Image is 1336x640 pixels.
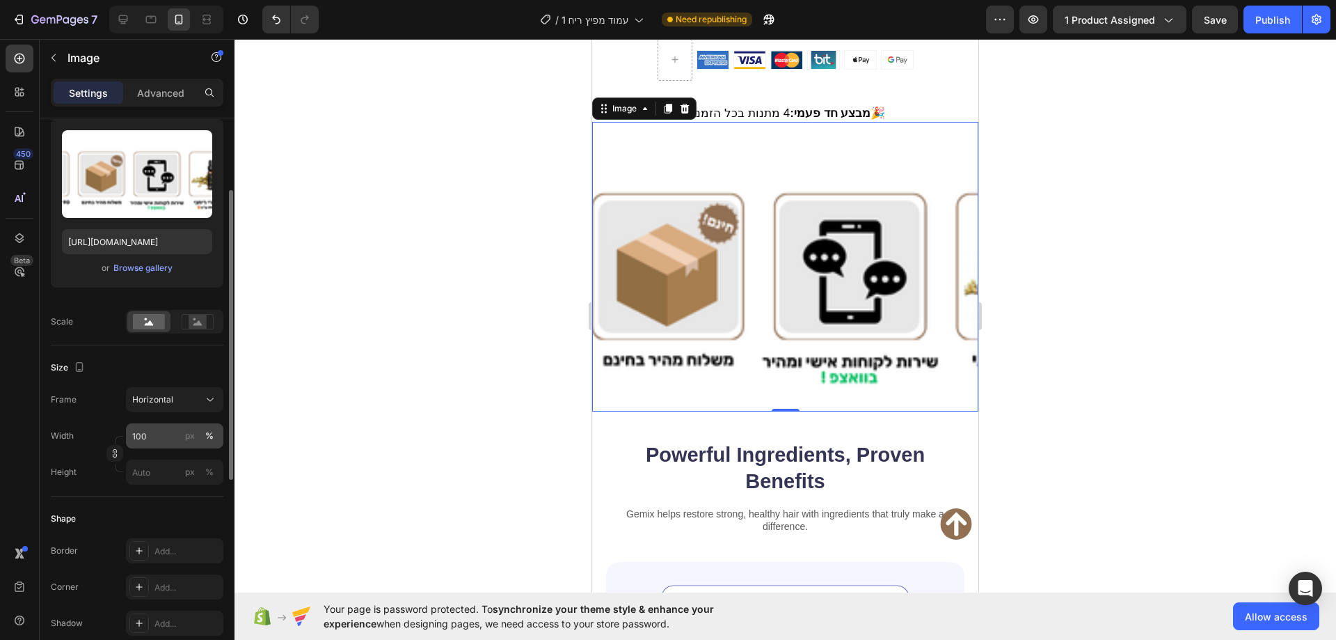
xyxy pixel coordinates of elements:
label: Height [51,466,77,478]
input: https://example.com/image.jpg [62,229,212,254]
iframe: Design area [592,39,978,593]
div: Add... [154,582,220,594]
div: px [185,466,195,478]
button: Allow access [1233,602,1319,630]
p: 7 [91,11,97,28]
label: Frame [51,393,77,406]
div: Corner [51,581,79,593]
div: Shape [51,513,76,525]
div: Open Intercom Messenger [1289,572,1322,605]
input: px% [126,423,223,448]
p: Advanced [137,86,184,100]
div: % [205,466,214,478]
button: % [182,464,198,481]
button: Horizontal [126,387,223,412]
div: Beta [10,255,33,266]
button: Publish [1243,6,1302,33]
div: Publish [1255,13,1290,27]
button: % [182,428,198,444]
button: px [201,428,218,444]
img: preview-image [62,130,212,218]
p: Image [67,49,186,66]
div: % [205,430,214,442]
div: Scale [51,315,73,328]
div: Size [51,359,88,377]
div: Undo/Redo [262,6,319,33]
span: 1 product assigned [1065,13,1155,27]
button: Browse gallery [113,261,173,275]
span: Need republishing [676,13,747,26]
input: px% [126,460,223,485]
span: / [555,13,559,27]
span: or [102,260,110,276]
button: 7 [6,6,104,33]
span: עמוד מפיץ ריח 1 [562,13,629,27]
span: Your page is password protected. To when designing pages, we need access to your store password. [324,602,768,631]
label: Width [51,430,74,442]
div: Shadow [51,617,83,630]
button: 1 product assigned [1053,6,1186,33]
div: px [185,430,195,442]
div: Add... [154,618,220,630]
div: Add... [154,545,220,558]
span: Save [1204,14,1227,26]
p: Settings [69,86,108,100]
span: Horizontal [132,393,173,406]
button: px [201,464,218,481]
div: Border [51,545,78,557]
span: synchronize your theme style & enhance your experience [324,603,714,630]
span: Allow access [1245,609,1307,624]
div: 450 [13,148,33,159]
button: Save [1192,6,1238,33]
div: Browse gallery [113,262,173,274]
